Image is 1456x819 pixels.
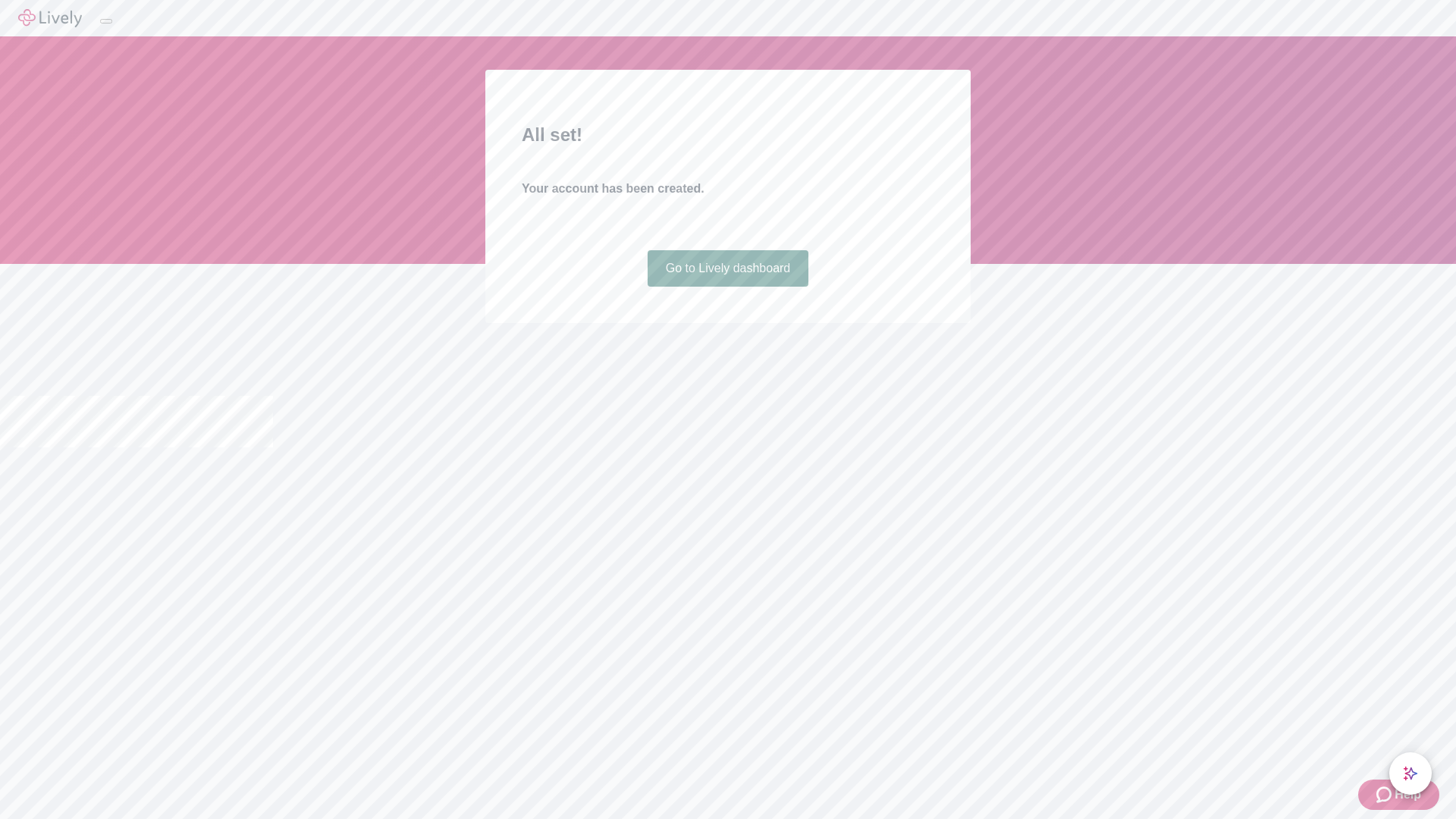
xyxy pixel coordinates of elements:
[1395,786,1421,804] span: Help
[1389,752,1432,795] button: chat
[100,19,112,24] button: Log out
[1358,780,1439,810] button: Zendesk support iconHelp
[1376,786,1395,804] svg: Zendesk support icon
[18,9,82,27] img: Lively
[648,250,809,287] a: Go to Lively dashboard
[522,180,934,198] h4: Your account has been created.
[1403,766,1418,781] svg: Lively AI Assistant
[522,121,934,149] h2: All set!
